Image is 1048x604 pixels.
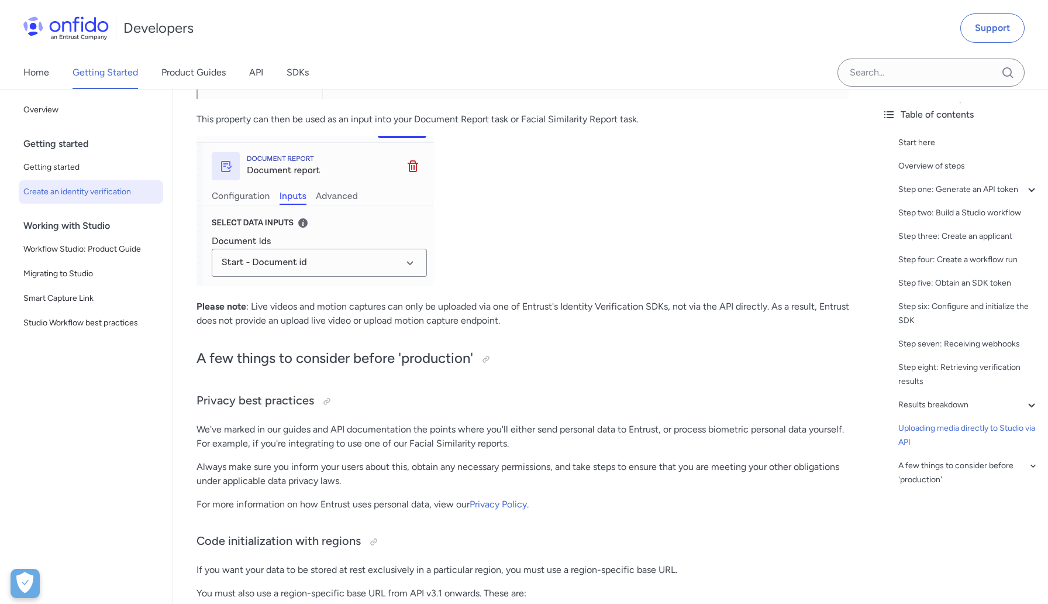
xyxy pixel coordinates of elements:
a: Step one: Generate an API token [898,183,1039,197]
a: Step two: Build a Studio workflow [898,206,1039,220]
div: Table of contents [882,108,1039,122]
h3: Privacy best practices [196,392,849,411]
img: Onfido Logo [23,16,109,40]
h1: Developers [123,19,194,37]
div: Getting started [23,132,168,156]
p: : Live videos and motion captures can only be uploaded via one of Entrust's Identity Verification... [196,300,849,328]
div: Cookie Preferences [11,569,40,598]
span: Studio Workflow best practices [23,316,158,330]
a: Home [23,56,49,89]
span: Migrating to Studio [23,267,158,281]
p: You must also use a region-specific base URL from API v3.1 onwards. These are: [196,586,849,600]
a: Smart Capture Link [19,287,163,310]
a: Results breakdown [898,398,1039,412]
span: Overview [23,103,158,117]
a: Uploading media directly to Studio via API [898,421,1039,449]
p: Always make sure you inform your users about this, obtain any necessary permissions, and take ste... [196,460,849,488]
p: If you want your data to be stored at rest exclusively in a particular region, you must use a reg... [196,563,849,577]
a: Studio Workflow best practices [19,311,163,335]
a: Product Guides [161,56,226,89]
span: Workflow Studio: Product Guide [23,242,158,256]
a: Step eight: Retrieving verification results [898,361,1039,389]
a: Step six: Configure and initialize the SDK [898,300,1039,328]
span: Create an identity verification [23,185,158,199]
a: Step three: Create an applicant [898,229,1039,243]
input: Onfido search input field [837,59,1025,87]
p: For more information on how Entrust uses personal data, view our . [196,497,849,512]
a: Migrating to Studio [19,262,163,286]
button: Open Preferences [11,569,40,598]
span: Smart Capture Link [23,291,158,306]
a: SDKs [287,56,309,89]
h3: Code initialization with regions [196,533,849,551]
a: Step four: Create a workflow run [898,253,1039,267]
img: Document id [196,136,434,286]
a: Overview [19,98,163,122]
a: Step seven: Receiving webhooks [898,337,1039,351]
p: We've marked in our guides and API documentation the points where you'll either send personal dat... [196,423,849,451]
a: API [249,56,263,89]
a: Overview of steps [898,159,1039,173]
a: Create an identity verification [19,180,163,204]
a: Start here [898,136,1039,150]
p: This property can then be used as an input into your Document Report task or Facial Similarity Re... [196,112,849,126]
a: Workflow Studio: Product Guide [19,238,163,261]
a: Getting Started [73,56,138,89]
strong: Please note [196,301,246,312]
h2: A few things to consider before 'production' [196,349,849,369]
a: Getting started [19,156,163,179]
a: Step five: Obtain an SDK token [898,276,1039,290]
span: Getting started [23,160,158,174]
div: Working with Studio [23,214,168,238]
a: Support [960,13,1025,43]
a: Privacy Policy [470,499,527,510]
a: A few things to consider before 'production' [898,459,1039,487]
